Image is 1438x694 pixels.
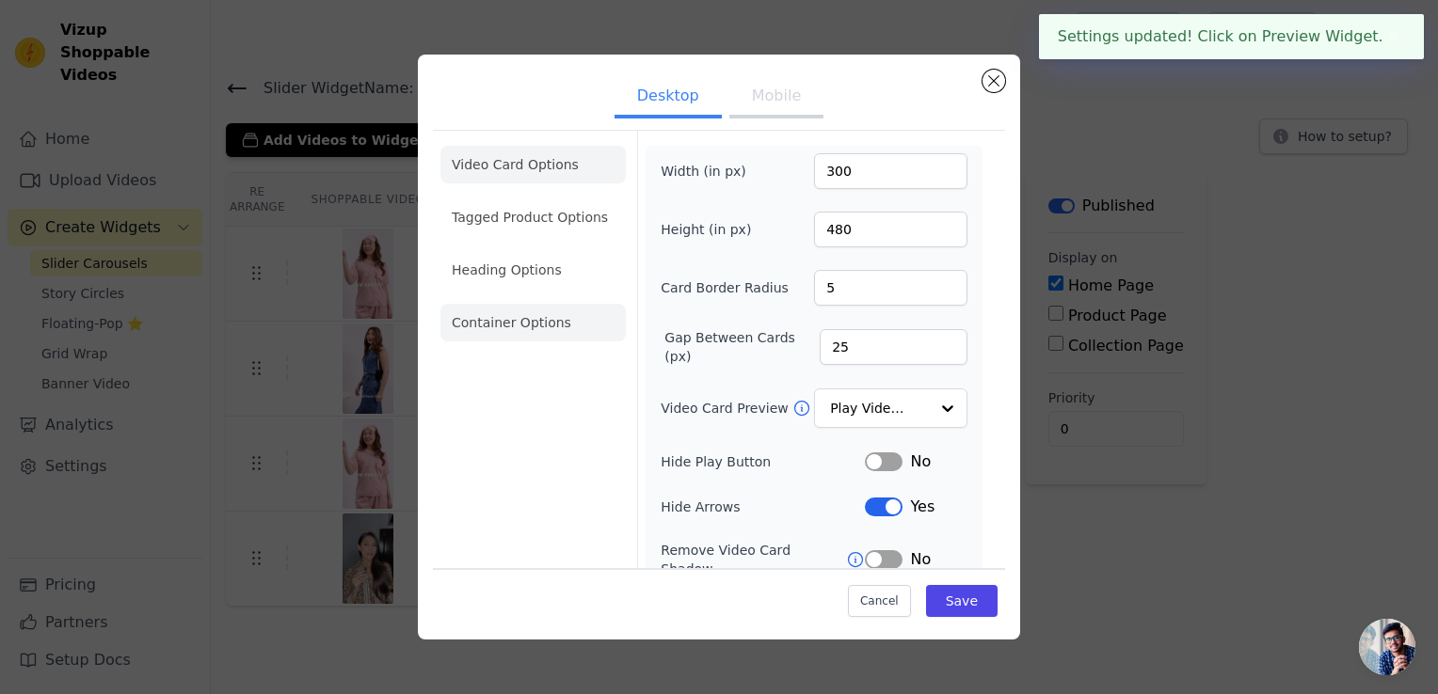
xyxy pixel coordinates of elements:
[661,278,789,297] label: Card Border Radius
[661,452,865,471] label: Hide Play Button
[440,198,626,236] li: Tagged Product Options
[661,541,846,578] label: Remove Video Card Shadow
[1039,14,1424,59] div: Settings updated! Click on Preview Widget.
[910,496,935,518] span: Yes
[910,548,931,571] span: No
[926,585,998,617] button: Save
[661,220,763,239] label: Height (in px)
[440,146,626,183] li: Video Card Options
[440,251,626,289] li: Heading Options
[661,162,763,181] label: Width (in px)
[440,304,626,341] li: Container Options
[1383,25,1405,48] button: Close
[848,585,911,617] button: Cancel
[983,70,1005,92] button: Close modal
[661,497,865,516] label: Hide Arrows
[1359,619,1415,675] a: Open chat
[661,399,791,418] label: Video Card Preview
[729,77,823,118] button: Mobile
[664,328,820,366] label: Gap Between Cards (px)
[910,450,931,473] span: No
[615,77,722,118] button: Desktop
